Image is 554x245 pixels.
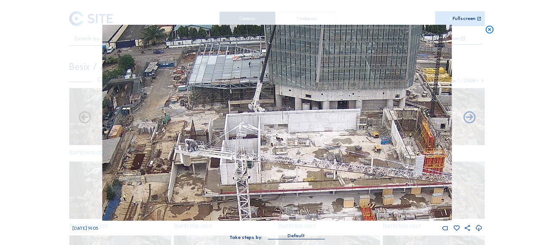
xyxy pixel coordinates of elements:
[453,16,476,21] div: Fullscreen
[462,111,476,125] i: Back
[268,232,324,239] div: Default
[102,25,452,221] img: Image
[78,111,92,125] i: Forward
[230,235,263,240] div: Take steps by:
[72,225,98,231] span: [DATE] 14:05
[287,232,305,240] div: Default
